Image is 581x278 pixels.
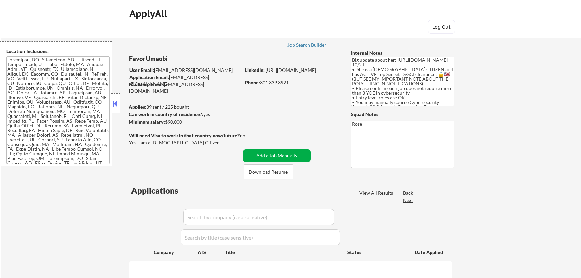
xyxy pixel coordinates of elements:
strong: Applies: [129,104,146,110]
div: [EMAIL_ADDRESS][DOMAIN_NAME] [129,67,241,74]
input: Search by title (case sensitive) [181,229,340,245]
div: Internal Notes [351,50,454,56]
div: Date Applied [415,249,444,256]
button: Add a Job Manually [243,149,311,162]
button: Download Resume [244,164,293,179]
div: Company [154,249,198,256]
div: ApplyAll [129,8,169,19]
div: [EMAIL_ADDRESS][DOMAIN_NAME] [129,81,241,94]
strong: Can work in country of residence?: [129,111,203,117]
div: yes [129,111,239,118]
div: Job Search Builder [287,43,327,47]
strong: User Email: [129,67,154,73]
div: [EMAIL_ADDRESS][DOMAIN_NAME] [129,74,241,87]
div: Location Inclusions: [6,48,110,55]
input: Search by company (case sensitive) [183,209,334,225]
div: Favor Umeobi [129,55,267,63]
div: View All Results [359,190,395,196]
div: Status [347,246,405,258]
div: Back [403,190,414,196]
div: Applications [131,187,198,195]
strong: Phone: [245,80,260,85]
div: 301.339.3921 [245,79,340,86]
div: Yes, I am a [DEMOGRAPHIC_DATA] Citizen [129,139,243,146]
a: [URL][DOMAIN_NAME] [266,67,316,73]
div: Next [403,197,414,204]
strong: Will need Visa to work in that country now/future?: [129,133,241,138]
strong: Mailslurp Email: [129,81,164,87]
div: ATS [198,249,225,256]
div: $90,000 [129,119,241,125]
strong: Minimum salary: [129,119,165,125]
div: Title [225,249,341,256]
div: 39 sent / 225 bought [129,104,241,110]
button: Log Out [428,20,455,34]
strong: LinkedIn: [245,67,265,73]
div: no [240,132,259,139]
div: Squad Notes [351,111,454,118]
strong: Application Email: [129,74,169,80]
